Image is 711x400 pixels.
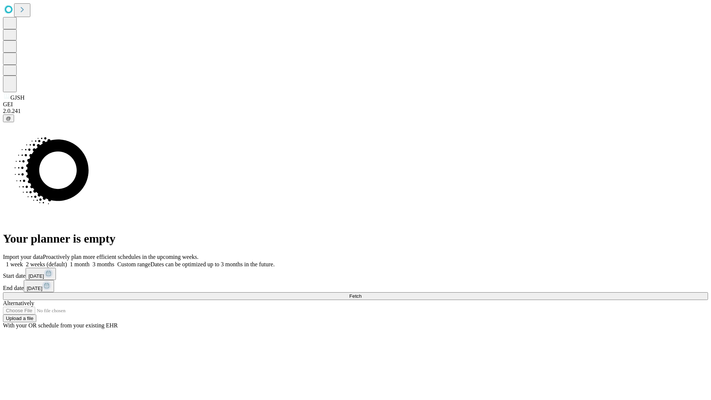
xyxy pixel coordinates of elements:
div: End date [3,280,708,292]
span: Proactively plan more efficient schedules in the upcoming weeks. [43,254,198,260]
span: Fetch [349,293,361,299]
span: Import your data [3,254,43,260]
span: Dates can be optimized up to 3 months in the future. [150,261,274,267]
span: With your OR schedule from your existing EHR [3,322,118,329]
span: 1 week [6,261,23,267]
span: Custom range [117,261,150,267]
div: 2.0.241 [3,108,708,114]
span: @ [6,116,11,121]
div: GEI [3,101,708,108]
button: @ [3,114,14,122]
button: [DATE] [24,280,54,292]
span: GJSH [10,94,24,101]
span: 3 months [93,261,114,267]
span: Alternatively [3,300,34,306]
div: Start date [3,268,708,280]
span: 1 month [70,261,90,267]
span: [DATE] [27,286,42,291]
button: Upload a file [3,314,36,322]
span: [DATE] [29,273,44,279]
button: Fetch [3,292,708,300]
h1: Your planner is empty [3,232,708,246]
button: [DATE] [26,268,56,280]
span: 2 weeks (default) [26,261,67,267]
